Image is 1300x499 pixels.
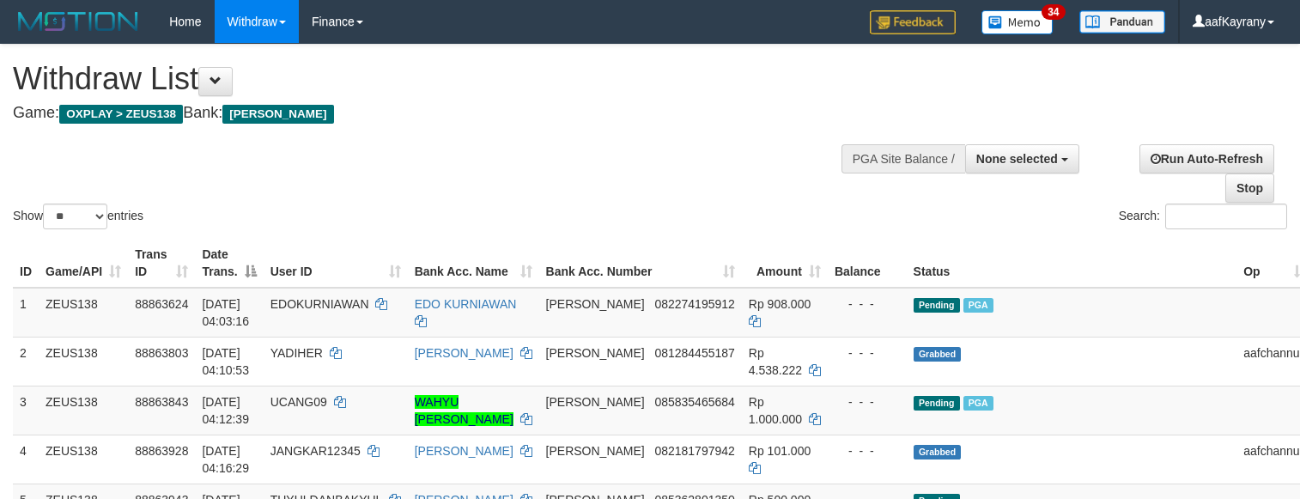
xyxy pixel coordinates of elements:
div: - - - [835,442,900,459]
span: [PERSON_NAME] [546,297,645,311]
span: Copy 082274195912 to clipboard [654,297,734,311]
th: ID [13,239,39,288]
label: Search: [1119,204,1287,229]
span: Grabbed [914,347,962,362]
span: JANGKAR12345 [270,444,361,458]
span: Copy 085835465684 to clipboard [654,395,734,409]
span: Rp 4.538.222 [749,346,802,377]
span: 88863624 [135,297,188,311]
td: 3 [13,386,39,435]
span: Marked by aafkaynarin [963,396,993,411]
td: ZEUS138 [39,386,128,435]
button: None selected [965,144,1079,173]
th: Date Trans.: activate to sort column descending [195,239,263,288]
span: [DATE] 04:16:29 [202,444,249,475]
span: OXPLAY > ZEUS138 [59,105,183,124]
span: [PERSON_NAME] [546,444,645,458]
label: Show entries [13,204,143,229]
div: PGA Site Balance / [841,144,965,173]
th: Balance [828,239,907,288]
span: [DATE] 04:12:39 [202,395,249,426]
a: EDO KURNIAWAN [415,297,517,311]
a: Stop [1225,173,1274,203]
span: 88863928 [135,444,188,458]
td: ZEUS138 [39,435,128,484]
td: ZEUS138 [39,337,128,386]
span: None selected [976,152,1058,166]
span: Marked by aafkaynarin [963,298,993,313]
img: Button%20Memo.svg [981,10,1054,34]
th: User ID: activate to sort column ascending [264,239,408,288]
img: MOTION_logo.png [13,9,143,34]
span: 34 [1042,4,1065,20]
span: 88863803 [135,346,188,360]
span: [PERSON_NAME] [222,105,333,124]
th: Game/API: activate to sort column ascending [39,239,128,288]
th: Bank Acc. Name: activate to sort column ascending [408,239,539,288]
span: Rp 101.000 [749,444,811,458]
img: panduan.png [1079,10,1165,33]
span: Pending [914,298,960,313]
span: Copy 081284455187 to clipboard [654,346,734,360]
span: UCANG09 [270,395,327,409]
div: - - - [835,295,900,313]
span: Copy 082181797942 to clipboard [654,444,734,458]
a: [PERSON_NAME] [415,346,513,360]
td: ZEUS138 [39,288,128,338]
th: Status [907,239,1237,288]
div: - - - [835,344,900,362]
span: Pending [914,396,960,411]
select: Showentries [43,204,107,229]
img: Feedback.jpg [870,10,956,34]
span: Rp 1.000.000 [749,395,802,426]
td: 2 [13,337,39,386]
a: [PERSON_NAME] [415,444,513,458]
span: Grabbed [914,445,962,459]
span: YADIHER [270,346,323,360]
span: EDOKURNIAWAN [270,297,369,311]
th: Amount: activate to sort column ascending [742,239,828,288]
span: [PERSON_NAME] [546,346,645,360]
th: Bank Acc. Number: activate to sort column ascending [539,239,742,288]
a: WAHYU [PERSON_NAME] [415,395,513,426]
h4: Game: Bank: [13,105,849,122]
h1: Withdraw List [13,62,849,96]
span: 88863843 [135,395,188,409]
a: Run Auto-Refresh [1139,144,1274,173]
span: [DATE] 04:10:53 [202,346,249,377]
th: Trans ID: activate to sort column ascending [128,239,195,288]
span: [DATE] 04:03:16 [202,297,249,328]
td: 4 [13,435,39,484]
span: Rp 908.000 [749,297,811,311]
td: 1 [13,288,39,338]
div: - - - [835,393,900,411]
span: [PERSON_NAME] [546,395,645,409]
input: Search: [1165,204,1287,229]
